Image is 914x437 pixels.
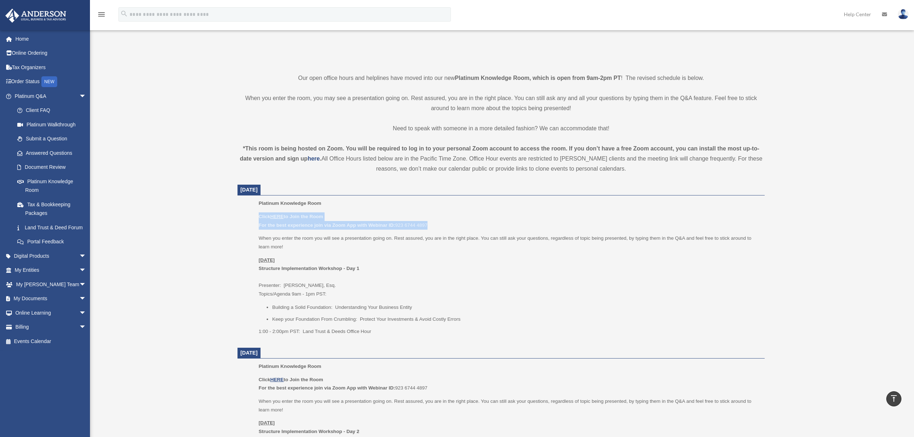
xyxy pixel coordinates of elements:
[259,377,323,382] b: Click to Join the Room
[5,334,97,348] a: Events Calendar
[259,397,760,414] p: When you enter the room you will see a presentation going on. Rest assured, you are in the right ...
[79,277,94,292] span: arrow_drop_down
[79,306,94,320] span: arrow_drop_down
[120,10,128,18] i: search
[5,277,97,292] a: My [PERSON_NAME] Teamarrow_drop_down
[10,103,97,118] a: Client FAQ
[237,144,765,174] div: All Office Hours listed below are in the Pacific Time Zone. Office Hour events are restricted to ...
[5,306,97,320] a: Online Learningarrow_drop_down
[10,174,94,197] a: Platinum Knowledge Room
[898,9,909,19] img: User Pic
[237,123,765,134] p: Need to speak with someone in a more detailed fashion? We can accommodate that!
[259,364,321,369] span: Platinum Knowledge Room
[240,350,258,356] span: [DATE]
[10,117,97,132] a: Platinum Walkthrough
[3,9,68,23] img: Anderson Advisors Platinum Portal
[259,201,321,206] span: Platinum Knowledge Room
[5,320,97,334] a: Billingarrow_drop_down
[79,263,94,278] span: arrow_drop_down
[79,89,94,104] span: arrow_drop_down
[240,145,759,162] strong: *This room is being hosted on Zoom. You will be required to log in to your personal Zoom account ...
[79,292,94,306] span: arrow_drop_down
[320,156,321,162] strong: .
[10,220,97,235] a: Land Trust & Deed Forum
[5,263,97,278] a: My Entitiesarrow_drop_down
[455,75,621,81] strong: Platinum Knowledge Room, which is open from 9am-2pm PT
[259,266,359,271] b: Structure Implementation Workshop - Day 1
[10,160,97,175] a: Document Review
[272,303,760,312] li: Building a Solid Foundation: Understanding Your Business Entity
[259,327,760,336] p: 1:00 - 2:00pm PST: Land Trust & Deeds Office Hour
[272,315,760,324] li: Keep your Foundation From Crumbling: Protect Your Investments & Avoid Costly Errors
[259,214,323,219] b: Click to Join the Room
[259,375,760,392] p: 923 6744 4897
[5,32,97,46] a: Home
[237,93,765,113] p: When you enter the room, you may see a presentation going on. Rest assured, you are in the right ...
[10,197,97,220] a: Tax & Bookkeeping Packages
[308,156,320,162] a: here
[259,385,395,391] b: For the best experience join via Zoom App with Webinar ID:
[79,249,94,263] span: arrow_drop_down
[5,249,97,263] a: Digital Productsarrow_drop_down
[259,222,395,228] b: For the best experience join via Zoom App with Webinar ID:
[41,76,57,87] div: NEW
[270,214,284,219] a: HERE
[10,235,97,249] a: Portal Feedback
[240,187,258,193] span: [DATE]
[10,146,97,160] a: Answered Questions
[890,394,898,403] i: vertical_align_top
[270,377,284,382] a: HERE
[259,257,275,263] u: [DATE]
[5,292,97,306] a: My Documentsarrow_drop_down
[5,46,97,60] a: Online Ordering
[79,320,94,335] span: arrow_drop_down
[259,420,275,425] u: [DATE]
[97,13,106,19] a: menu
[5,75,97,89] a: Order StatusNEW
[10,132,97,146] a: Submit a Question
[259,256,760,298] p: Presenter: [PERSON_NAME], Esq. Topics/Agenda 9am - 1pm PST:
[259,429,359,434] b: Structure Implementation Workshop - Day 2
[97,10,106,19] i: menu
[5,60,97,75] a: Tax Organizers
[259,234,760,251] p: When you enter the room you will see a presentation going on. Rest assured, you are in the right ...
[237,73,765,83] p: Our open office hours and helplines have moved into our new ! The revised schedule is below.
[886,391,901,406] a: vertical_align_top
[5,89,97,103] a: Platinum Q&Aarrow_drop_down
[259,212,760,229] p: 923 6744 4897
